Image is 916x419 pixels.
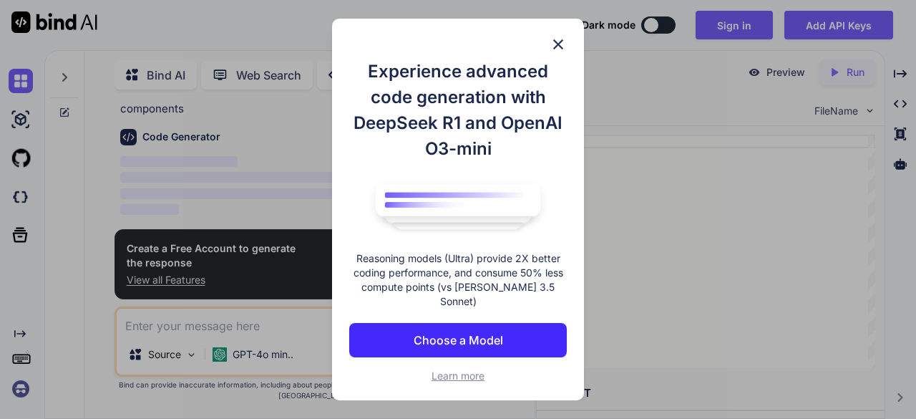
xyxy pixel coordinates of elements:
p: Reasoning models (Ultra) provide 2X better coding performance, and consume 50% less compute point... [349,251,567,309]
p: Choose a Model [414,332,503,349]
h1: Experience advanced code generation with DeepSeek R1 and OpenAI O3-mini [349,59,567,162]
img: bind logo [365,176,551,238]
button: Choose a Model [349,323,567,357]
span: Learn more [432,370,484,382]
img: close [550,36,567,53]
